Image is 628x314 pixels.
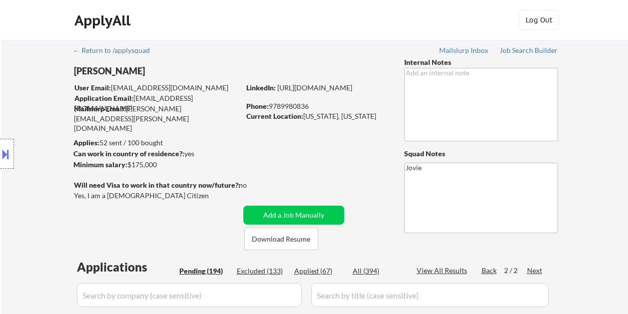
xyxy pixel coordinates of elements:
[73,47,159,54] div: ← Return to /applysquad
[277,83,352,92] a: [URL][DOMAIN_NAME]
[504,266,527,276] div: 2 / 2
[417,266,470,276] div: View All Results
[77,261,176,273] div: Applications
[500,47,558,54] div: Job Search Builder
[77,283,302,307] input: Search by company (case sensitive)
[519,10,559,30] button: Log Out
[527,266,543,276] div: Next
[246,111,388,121] div: [US_STATE], [US_STATE]
[311,283,549,307] input: Search by title (case sensitive)
[439,47,489,54] div: Mailslurp Inbox
[73,46,159,56] a: ← Return to /applysquad
[246,112,303,120] strong: Current Location:
[404,149,558,159] div: Squad Notes
[243,206,344,225] button: Add a Job Manually
[500,46,558,56] a: Job Search Builder
[294,266,344,276] div: Applied (67)
[353,266,403,276] div: All (394)
[404,57,558,67] div: Internal Notes
[246,83,276,92] strong: LinkedIn:
[482,266,498,276] div: Back
[179,266,229,276] div: Pending (194)
[439,46,489,56] a: Mailslurp Inbox
[239,180,267,190] div: no
[246,102,269,110] strong: Phone:
[246,101,388,111] div: 9789980836
[237,266,287,276] div: Excluded (133)
[244,228,318,250] button: Download Resume
[74,12,133,29] div: ApplyAll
